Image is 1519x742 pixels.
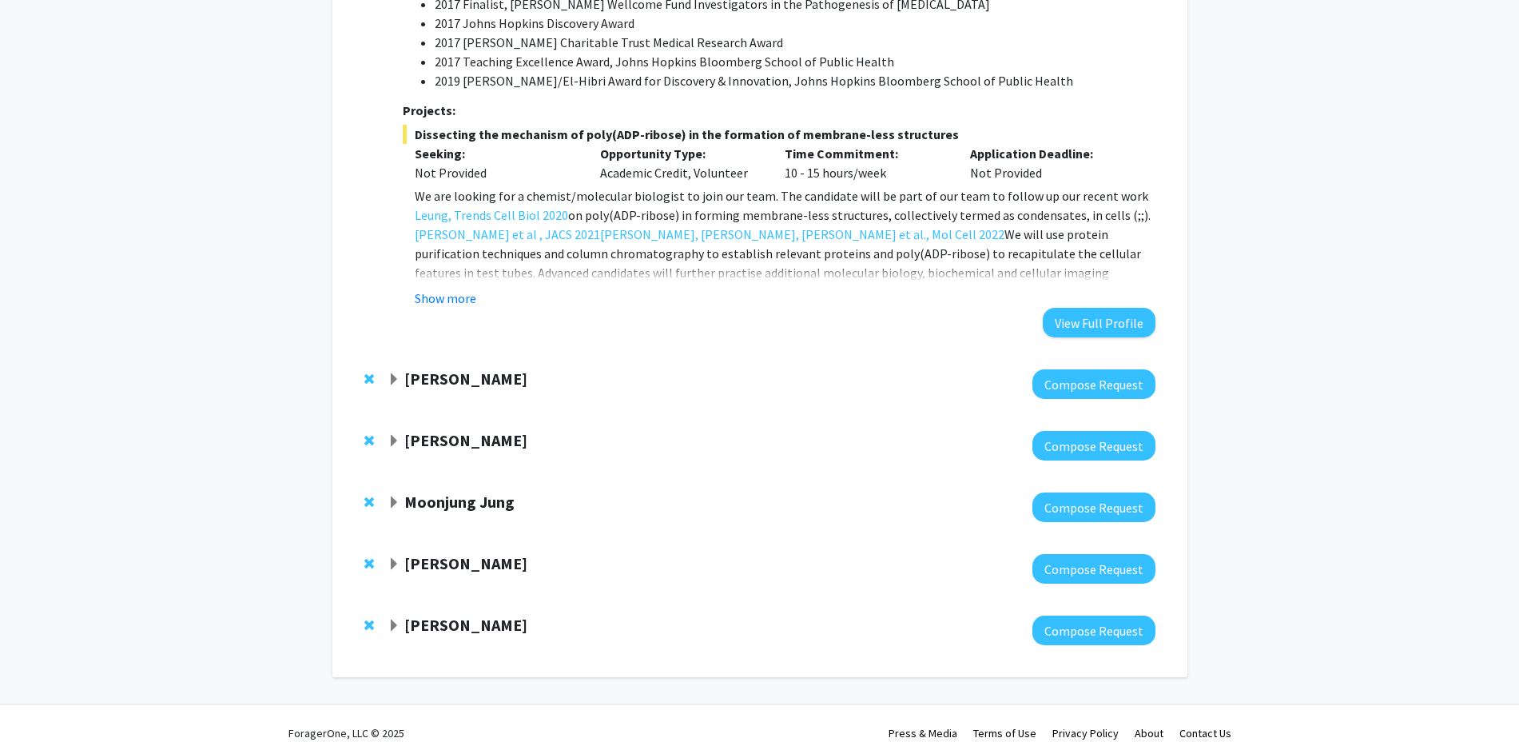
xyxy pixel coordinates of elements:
strong: [PERSON_NAME] [404,615,527,635]
a: About [1135,726,1163,740]
strong: [PERSON_NAME] [404,553,527,573]
span: Expand Moonjung Jung Bookmark [388,497,400,509]
p: We are looking for a chemist/molecular biologist to join our team. The candidate will be part of ... [415,186,1155,301]
p: Opportunity Type: [600,144,761,163]
span: Remove Moonjung Jung from bookmarks [364,496,374,509]
p: Application Deadline: [970,144,1131,163]
a: [PERSON_NAME], [PERSON_NAME], [PERSON_NAME] et al., Mol Cell 2022 [600,225,1004,244]
a: Privacy Policy [1052,726,1119,740]
div: Not Provided [415,163,576,182]
span: Remove Takanari Inoue from bookmarks [364,434,374,447]
a: Press & Media [889,726,957,740]
strong: Moonjung Jung [404,492,515,512]
span: Expand Alexander Baras Bookmark [388,373,400,386]
iframe: Chat [12,670,68,730]
span: Remove Kyriakos Papanicolaou from bookmarks [364,557,374,570]
span: Remove Sixuan Li from bookmarks [364,619,374,632]
div: Academic Credit, Volunteer [588,144,773,182]
p: Time Commitment: [785,144,946,163]
button: View Full Profile [1043,308,1155,337]
button: Compose Request to Takanari Inoue [1032,431,1155,461]
strong: [PERSON_NAME] [404,430,527,450]
a: Terms of Use [973,726,1036,740]
a: [PERSON_NAME] et al , JACS 2021 [415,225,600,244]
span: 2017 Johns Hopkins Discovery Award [435,15,634,31]
a: Contact Us [1179,726,1231,740]
span: Dissecting the mechanism of poly(ADP-ribose) in the formation of membrane-less structures [403,125,1155,144]
strong: [PERSON_NAME] [404,369,527,389]
div: 10 - 15 hours/week [773,144,958,182]
strong: Projects: [403,102,455,118]
span: Expand Sixuan Li Bookmark [388,620,400,632]
button: Compose Request to Kyriakos Papanicolaou [1032,554,1155,584]
span: 2019 [PERSON_NAME]/El-Hibri Award for Discovery & Innovation, Johns Hopkins Bloomberg School of P... [435,73,1073,89]
span: Remove Alexander Baras from bookmarks [364,373,374,385]
button: Compose Request to Alexander Baras [1032,369,1155,399]
span: 2017 [PERSON_NAME] Charitable Trust Medical Research Award [435,34,783,50]
p: Seeking: [415,144,576,163]
span: Expand Takanari Inoue Bookmark [388,435,400,448]
button: Compose Request to Moonjung Jung [1032,493,1155,522]
a: Leung, Trends Cell Biol 2020 [415,205,568,225]
button: Compose Request to Sixuan Li [1032,616,1155,645]
span: Expand Kyriakos Papanicolaou Bookmark [388,558,400,571]
button: Show more [415,289,476,308]
span: 2017 Teaching Excellence Award, Johns Hopkins Bloomberg School of Public Health [435,54,894,70]
div: Not Provided [958,144,1143,182]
